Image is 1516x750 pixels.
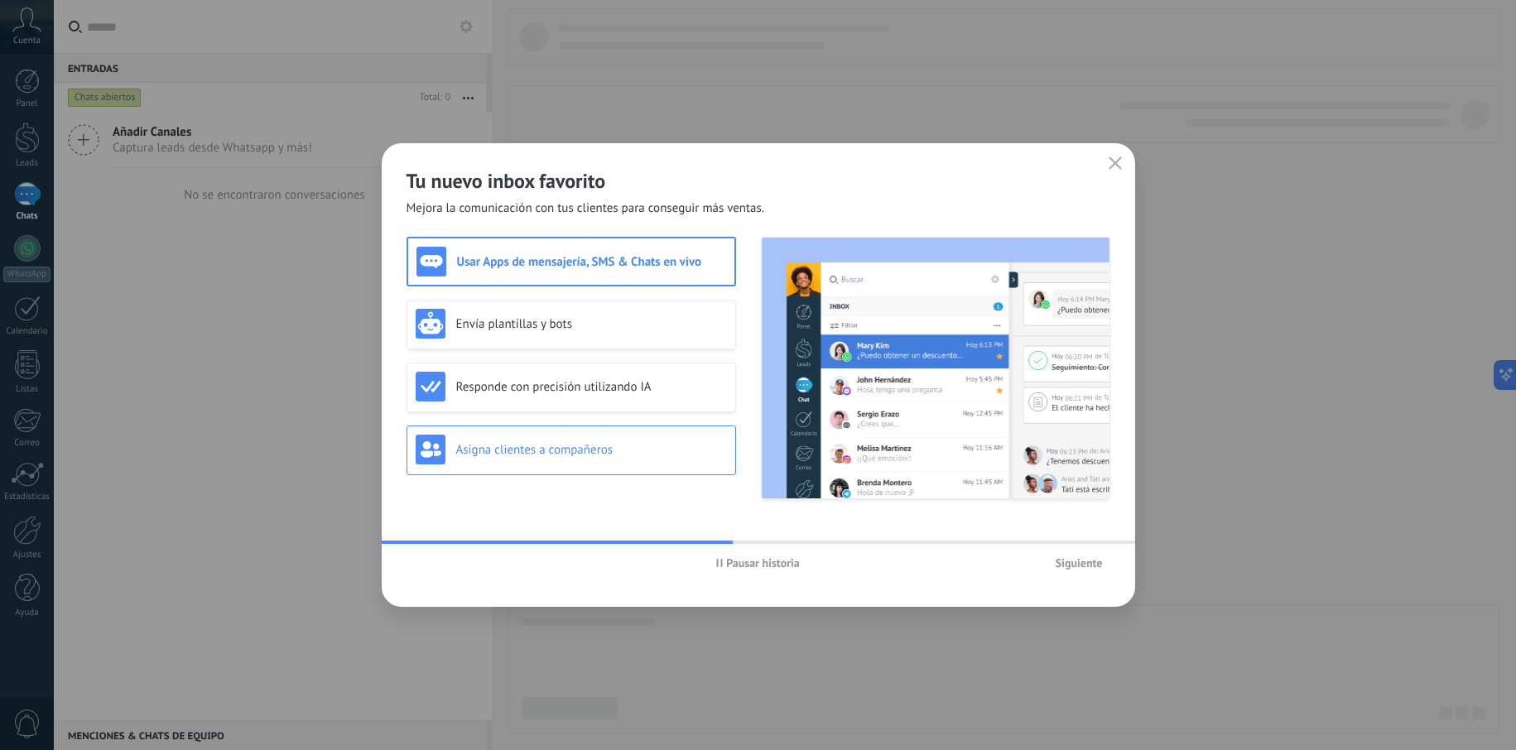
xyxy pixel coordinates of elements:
span: Siguiente [1056,557,1103,569]
button: Pausar historia [709,550,807,575]
h3: Responde con precisión utilizando IA [456,379,727,395]
span: Pausar historia [726,557,800,569]
h3: Usar Apps de mensajería, SMS & Chats en vivo [457,254,726,270]
button: Siguiente [1048,550,1110,575]
h3: Envía plantillas y bots [456,316,727,332]
h2: Tu nuevo inbox favorito [407,168,1110,194]
h3: Asigna clientes a compañeros [456,442,727,458]
span: Mejora la comunicación con tus clientes para conseguir más ventas. [407,200,765,217]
